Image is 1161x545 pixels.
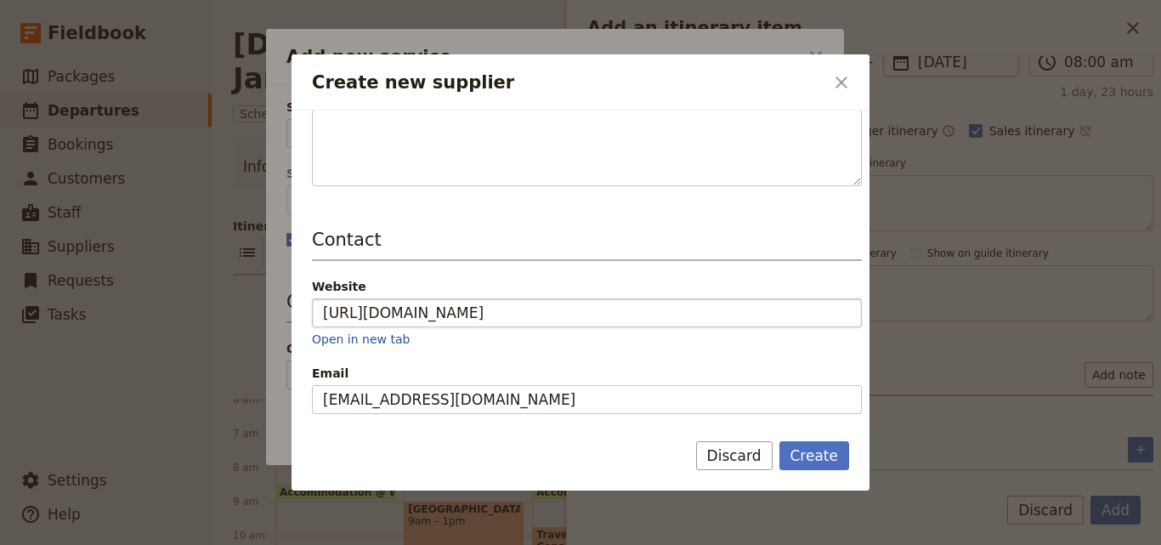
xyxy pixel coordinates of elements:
[312,278,862,295] div: Website
[827,68,856,97] button: Close dialog
[312,227,862,261] h3: Contact
[312,385,862,414] input: Email
[312,70,824,95] h2: Create new supplier
[312,110,862,186] textarea: Details
[312,298,862,327] input: Website
[696,441,773,470] button: Discard
[779,441,850,470] button: Create
[312,365,862,382] span: Email
[312,332,410,346] a: Open in new tab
